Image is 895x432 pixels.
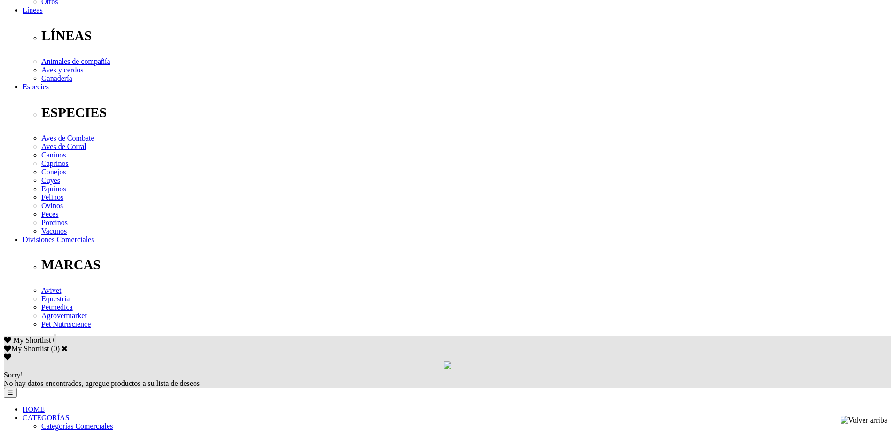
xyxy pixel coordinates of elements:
[41,168,66,176] a: Conejos
[41,210,58,218] a: Peces
[41,303,73,311] a: Petmedica
[41,193,63,201] a: Felinos
[41,57,110,65] a: Animales de compañía
[53,336,56,344] span: 0
[41,66,83,74] a: Aves y cerdos
[41,28,891,44] p: LÍNEAS
[4,371,23,379] span: Sorry!
[41,257,891,273] p: MARCAS
[41,176,60,184] a: Cuyes
[23,6,43,14] a: Líneas
[51,345,60,353] span: ( )
[41,295,70,303] a: Equestria
[9,404,157,423] iframe: Brevo live chat
[41,219,68,227] a: Porcinos
[41,159,69,167] a: Caprinos
[4,371,891,388] div: No hay datos encontrados, agregue productos a su lista de deseos
[41,202,63,210] a: Ovinos
[444,361,451,369] img: loading.gif
[41,286,61,294] a: Avivet
[41,320,91,328] a: Pet Nutriscience
[41,312,87,320] a: Agrovetmarket
[41,105,891,120] p: ESPECIES
[41,185,66,193] a: Equinos
[41,74,72,82] a: Ganadería
[41,134,94,142] a: Aves de Combate
[41,422,113,430] a: Categorías Comerciales
[13,336,51,344] span: My Shortlist
[54,345,57,353] label: 0
[62,345,68,352] a: Cerrar
[23,236,94,243] a: Divisiones Comerciales
[841,416,887,424] img: Volver arriba
[4,388,17,398] button: ☰
[41,151,66,159] a: Caninos
[4,345,49,353] label: My Shortlist
[41,142,86,150] a: Aves de Corral
[41,227,67,235] a: Vacunos
[23,83,49,91] a: Especies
